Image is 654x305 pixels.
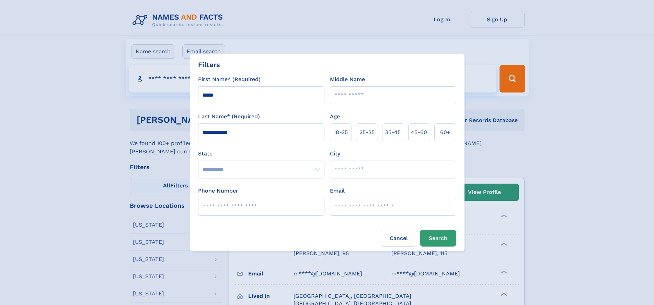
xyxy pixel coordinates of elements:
[330,75,365,84] label: Middle Name
[411,128,427,137] span: 45‑60
[420,230,456,247] button: Search
[198,150,324,158] label: State
[198,112,260,121] label: Last Name* (Required)
[330,150,340,158] label: City
[330,187,345,195] label: Email
[330,112,340,121] label: Age
[381,230,417,247] label: Cancel
[198,59,220,70] div: Filters
[385,128,401,137] span: 35‑45
[198,187,238,195] label: Phone Number
[359,128,375,137] span: 25‑35
[440,128,450,137] span: 60+
[198,75,261,84] label: First Name* (Required)
[334,128,348,137] span: 18‑25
